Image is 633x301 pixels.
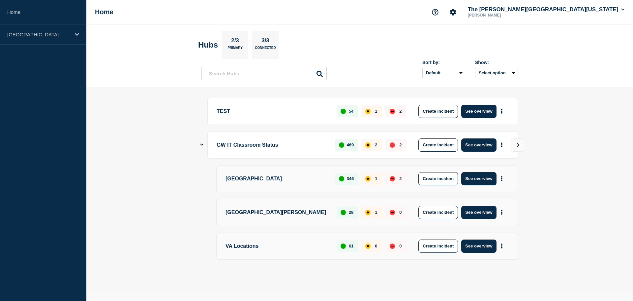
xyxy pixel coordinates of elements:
[497,105,506,117] button: More actions
[467,13,535,18] p: [PERSON_NAME]
[349,244,353,248] p: 61
[375,176,377,181] p: 1
[259,37,272,46] p: 3/3
[375,244,377,248] p: 0
[7,32,71,37] p: [GEOGRAPHIC_DATA]
[226,172,328,185] p: [GEOGRAPHIC_DATA]
[349,210,353,215] p: 28
[226,206,329,219] p: [GEOGRAPHIC_DATA][PERSON_NAME]
[461,240,496,253] button: See overview
[227,46,243,53] p: Primary
[428,5,442,19] button: Support
[497,240,506,252] button: More actions
[341,244,346,249] div: up
[365,244,371,249] div: affected
[365,142,371,148] div: affected
[375,109,377,114] p: 1
[365,109,371,114] div: affected
[339,142,344,148] div: up
[511,138,524,152] button: View
[198,40,218,50] h2: Hubs
[497,172,506,185] button: More actions
[217,105,329,118] p: TEST
[217,138,328,152] p: GW IT Classroom Status
[497,206,506,218] button: More actions
[347,176,354,181] p: 346
[341,109,346,114] div: up
[446,5,460,19] button: Account settings
[365,176,371,181] div: affected
[399,142,402,147] p: 2
[418,105,458,118] button: Create incident
[475,68,518,78] button: Select option
[475,60,518,65] div: Show:
[201,67,327,80] input: Search Hubs
[390,244,395,249] div: down
[390,109,395,114] div: down
[422,68,465,78] select: Sort by
[375,210,377,215] p: 1
[200,142,203,147] button: Show Connected Hubs
[349,109,353,114] p: 54
[422,60,465,65] div: Sort by:
[399,109,402,114] p: 2
[497,139,506,151] button: More actions
[341,210,346,215] div: up
[399,210,402,215] p: 0
[399,244,402,248] p: 0
[347,142,354,147] p: 469
[375,142,377,147] p: 2
[390,210,395,215] div: down
[399,176,402,181] p: 2
[226,240,329,253] p: VA Locations
[365,210,371,215] div: affected
[461,172,496,185] button: See overview
[418,172,458,185] button: Create incident
[418,206,458,219] button: Create incident
[461,138,496,152] button: See overview
[461,105,496,118] button: See overview
[390,176,395,181] div: down
[390,142,395,148] div: down
[461,206,496,219] button: See overview
[418,240,458,253] button: Create incident
[467,6,626,13] button: The [PERSON_NAME][GEOGRAPHIC_DATA][US_STATE]
[418,138,458,152] button: Create incident
[255,46,276,53] p: Connected
[95,8,113,16] h1: Home
[339,176,344,181] div: up
[229,37,242,46] p: 2/3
